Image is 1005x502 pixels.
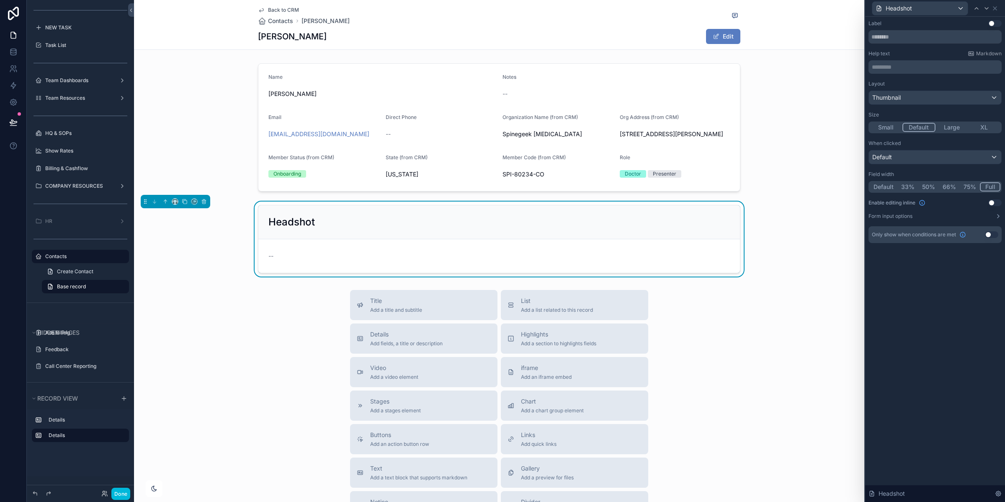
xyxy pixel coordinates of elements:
span: iframe [521,364,572,372]
span: Thumbnail [872,93,901,102]
label: Feedback [45,346,124,353]
a: HQ & SOPs [45,130,124,137]
button: 66% [939,182,960,191]
button: ChartAdd a chart group element [501,391,648,421]
a: Base record [42,280,129,293]
button: Default [870,182,897,191]
button: 50% [918,182,939,191]
span: Add an iframe embed [521,374,572,380]
span: Add a preview for files [521,474,574,481]
span: Text [370,464,467,473]
button: ButtonsAdd an action button row [350,424,497,454]
label: Ads Billing [45,329,124,336]
label: Task List [45,42,124,49]
button: StagesAdd a stages element [350,391,497,421]
label: Help text [868,50,890,57]
button: Done [111,488,130,500]
button: 75% [960,182,980,191]
span: Base record [57,283,86,290]
div: Label [868,20,881,27]
label: Field width [868,171,894,178]
span: Stages [370,397,421,406]
span: Add a section to highlights fields [521,340,596,347]
button: Default [868,150,1002,164]
label: Team Resources [45,95,112,101]
label: Contacts [45,253,124,260]
span: Headshot [879,489,905,498]
span: Add a title and subtitle [370,307,422,313]
span: Record view [37,395,78,402]
button: TitleAdd a title and subtitle [350,290,497,320]
button: XL [968,123,1001,132]
a: Markdown [968,50,1002,57]
span: Back to CRM [268,7,299,13]
span: Chart [521,397,584,406]
span: Add a video element [370,374,418,380]
button: Full [980,182,1000,191]
span: Add fields, a title or description [370,340,443,347]
span: Create Contact [57,268,93,275]
span: Details [370,330,443,339]
span: Buttons [370,431,429,439]
button: DetailsAdd fields, a title or description [350,323,497,354]
label: COMPANY RESOURCES [45,183,112,189]
span: Add a stages element [370,407,421,414]
span: Enable editing inline [868,199,915,206]
span: Add a text block that supports markdown [370,474,467,481]
button: Thumbnail [868,91,1002,105]
span: Add a list related to this record [521,307,593,313]
button: ListAdd a list related to this record [501,290,648,320]
button: Headshot [872,1,968,16]
button: Form input options [868,213,1002,220]
button: iframeAdd an iframe embed [501,357,648,387]
label: NEW TASK [45,24,124,31]
span: Highlights [521,330,596,339]
span: Add quick links [521,441,557,448]
button: Small [870,123,902,132]
button: LinksAdd quick links [501,424,648,454]
button: Hidden pages [30,327,126,339]
button: TextAdd a text block that supports markdown [350,458,497,488]
span: -- [268,252,273,260]
span: Contacts [268,17,293,25]
button: GalleryAdd a preview for files [501,458,648,488]
label: Billing & Cashflow [45,165,124,172]
label: Details [49,417,122,423]
span: Default [872,153,892,161]
a: Contacts [258,17,293,25]
label: Team Dashboards [45,77,112,84]
span: List [521,297,593,305]
span: Title [370,297,422,305]
button: Default [902,123,936,132]
span: Add an action button row [370,441,429,448]
label: Show Rates [45,147,124,154]
button: 33% [897,182,918,191]
label: Layout [868,80,885,87]
h1: [PERSON_NAME] [258,31,327,42]
button: Edit [706,29,740,44]
span: Video [370,364,418,372]
span: Markdown [976,50,1002,57]
a: Back to CRM [258,7,299,13]
span: Add a chart group element [521,407,584,414]
label: Call Center Reporting [45,363,124,370]
span: Only show when conditions are met [872,231,956,238]
label: HR [45,218,112,225]
h2: Headshot [268,215,315,229]
div: scrollable content [27,409,134,450]
a: [PERSON_NAME] [301,17,350,25]
span: Headshot [886,4,912,13]
div: scrollable content [868,60,1002,74]
a: Create Contact [42,265,129,278]
button: Record view [30,393,116,404]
